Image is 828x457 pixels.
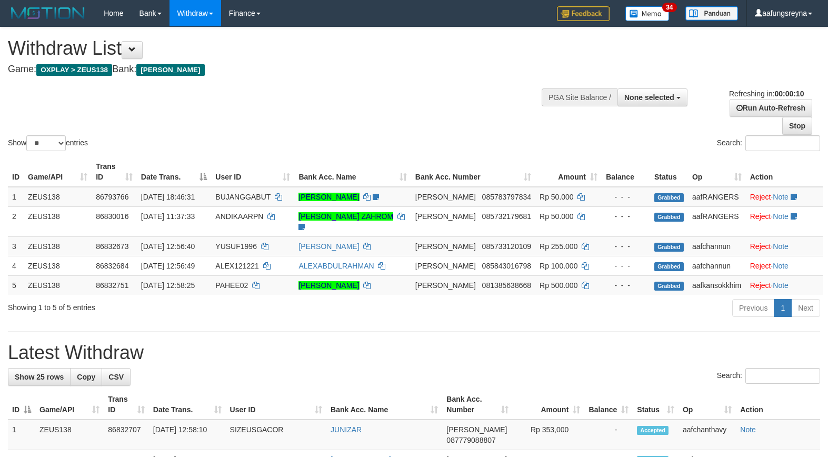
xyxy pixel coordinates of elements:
[215,212,263,221] span: ANDIKAARPN
[746,187,823,207] td: ·
[688,157,746,187] th: Op: activate to sort column ascending
[141,281,195,290] span: [DATE] 12:58:25
[326,390,442,420] th: Bank Acc. Name: activate to sort column ascending
[773,281,789,290] a: Note
[606,261,646,271] div: - - -
[24,275,92,295] td: ZEUS138
[679,420,736,450] td: aafchanthavy
[746,206,823,236] td: ·
[740,425,756,434] a: Note
[211,157,294,187] th: User ID: activate to sort column ascending
[688,275,746,295] td: aafkansokkhim
[8,256,24,275] td: 4
[8,157,24,187] th: ID
[96,193,128,201] span: 86793766
[104,420,149,450] td: 86832707
[8,135,88,151] label: Show entries
[482,212,531,221] span: Copy 085732179681 to clipboard
[8,206,24,236] td: 2
[24,187,92,207] td: ZEUS138
[542,88,617,106] div: PGA Site Balance /
[625,6,670,21] img: Button%20Memo.svg
[746,236,823,256] td: ·
[654,193,684,202] span: Grabbed
[8,390,35,420] th: ID: activate to sort column descending
[35,420,104,450] td: ZEUS138
[8,236,24,256] td: 3
[104,390,149,420] th: Trans ID: activate to sort column ascending
[745,368,820,384] input: Search:
[513,390,584,420] th: Amount: activate to sort column ascending
[446,425,507,434] span: [PERSON_NAME]
[96,262,128,270] span: 86832684
[662,3,676,12] span: 34
[774,299,792,317] a: 1
[688,206,746,236] td: aafRANGERS
[24,206,92,236] td: ZEUS138
[746,256,823,275] td: ·
[415,212,476,221] span: [PERSON_NAME]
[96,212,128,221] span: 86830016
[149,420,226,450] td: [DATE] 12:58:10
[774,90,804,98] strong: 00:00:10
[654,213,684,222] span: Grabbed
[298,193,359,201] a: [PERSON_NAME]
[8,275,24,295] td: 5
[730,99,812,117] a: Run Auto-Refresh
[679,390,736,420] th: Op: activate to sort column ascending
[513,420,584,450] td: Rp 353,000
[745,135,820,151] input: Search:
[415,193,476,201] span: [PERSON_NAME]
[717,368,820,384] label: Search:
[298,262,374,270] a: ALEXABDULRAHMAN
[750,242,771,251] a: Reject
[736,390,820,420] th: Action
[773,262,789,270] a: Note
[24,157,92,187] th: Game/API: activate to sort column ascending
[298,212,393,221] a: [PERSON_NAME] ZAHROM
[540,193,574,201] span: Rp 50.000
[482,242,531,251] span: Copy 085733120109 to clipboard
[617,88,687,106] button: None selected
[540,212,574,221] span: Rp 50.000
[24,236,92,256] td: ZEUS138
[746,275,823,295] td: ·
[215,281,248,290] span: PAHEE02
[96,242,128,251] span: 86832673
[688,236,746,256] td: aafchannun
[215,193,271,201] span: BUJANGGABUT
[415,262,476,270] span: [PERSON_NAME]
[688,187,746,207] td: aafRANGERS
[482,262,531,270] span: Copy 085843016798 to clipboard
[8,298,337,313] div: Showing 1 to 5 of 5 entries
[442,390,513,420] th: Bank Acc. Number: activate to sort column ascending
[136,64,204,76] span: [PERSON_NAME]
[137,157,212,187] th: Date Trans.: activate to sort column descending
[688,256,746,275] td: aafchannun
[557,6,610,21] img: Feedback.jpg
[606,192,646,202] div: - - -
[411,157,535,187] th: Bank Acc. Number: activate to sort column ascending
[92,157,137,187] th: Trans ID: activate to sort column ascending
[773,193,789,201] a: Note
[773,242,789,251] a: Note
[773,212,789,221] a: Note
[24,256,92,275] td: ZEUS138
[729,90,804,98] span: Refreshing in:
[70,368,102,386] a: Copy
[141,193,195,201] span: [DATE] 18:46:31
[141,212,195,221] span: [DATE] 11:37:33
[791,299,820,317] a: Next
[746,157,823,187] th: Action
[26,135,66,151] select: Showentries
[540,242,577,251] span: Rp 255.000
[415,242,476,251] span: [PERSON_NAME]
[141,262,195,270] span: [DATE] 12:56:49
[8,187,24,207] td: 1
[96,281,128,290] span: 86832751
[535,157,602,187] th: Amount: activate to sort column ascending
[149,390,226,420] th: Date Trans.: activate to sort column ascending
[36,64,112,76] span: OXPLAY > ZEUS138
[415,281,476,290] span: [PERSON_NAME]
[294,157,411,187] th: Bank Acc. Name: activate to sort column ascending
